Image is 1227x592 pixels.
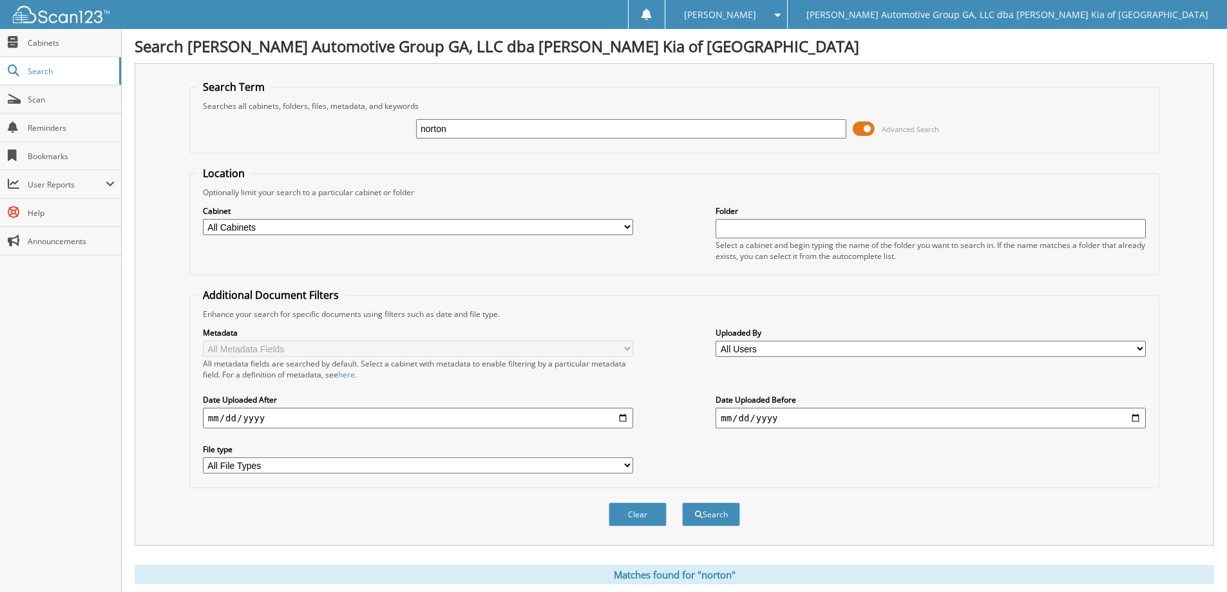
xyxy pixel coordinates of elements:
[203,444,633,455] label: File type
[28,37,115,48] span: Cabinets
[196,166,251,180] legend: Location
[28,207,115,218] span: Help
[28,179,106,190] span: User Reports
[196,288,345,302] legend: Additional Document Filters
[609,502,667,526] button: Clear
[716,327,1146,338] label: Uploaded By
[716,394,1146,405] label: Date Uploaded Before
[28,236,115,247] span: Announcements
[135,565,1214,584] div: Matches found for "norton"
[203,394,633,405] label: Date Uploaded After
[13,6,109,23] img: scan123-logo-white.svg
[28,122,115,133] span: Reminders
[806,11,1208,19] span: [PERSON_NAME] Automotive Group GA, LLC dba [PERSON_NAME] Kia of [GEOGRAPHIC_DATA]
[28,66,113,77] span: Search
[882,124,939,134] span: Advanced Search
[203,327,633,338] label: Metadata
[135,35,1214,57] h1: Search [PERSON_NAME] Automotive Group GA, LLC dba [PERSON_NAME] Kia of [GEOGRAPHIC_DATA]
[28,151,115,162] span: Bookmarks
[338,369,355,380] a: here
[716,408,1146,428] input: end
[196,187,1152,198] div: Optionally limit your search to a particular cabinet or folder
[716,240,1146,262] div: Select a cabinet and begin typing the name of the folder you want to search in. If the name match...
[28,94,115,105] span: Scan
[196,309,1152,320] div: Enhance your search for specific documents using filters such as date and file type.
[196,80,271,94] legend: Search Term
[684,11,756,19] span: [PERSON_NAME]
[196,100,1152,111] div: Searches all cabinets, folders, files, metadata, and keywords
[203,358,633,380] div: All metadata fields are searched by default. Select a cabinet with metadata to enable filtering b...
[716,205,1146,216] label: Folder
[203,408,633,428] input: start
[682,502,740,526] button: Search
[203,205,633,216] label: Cabinet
